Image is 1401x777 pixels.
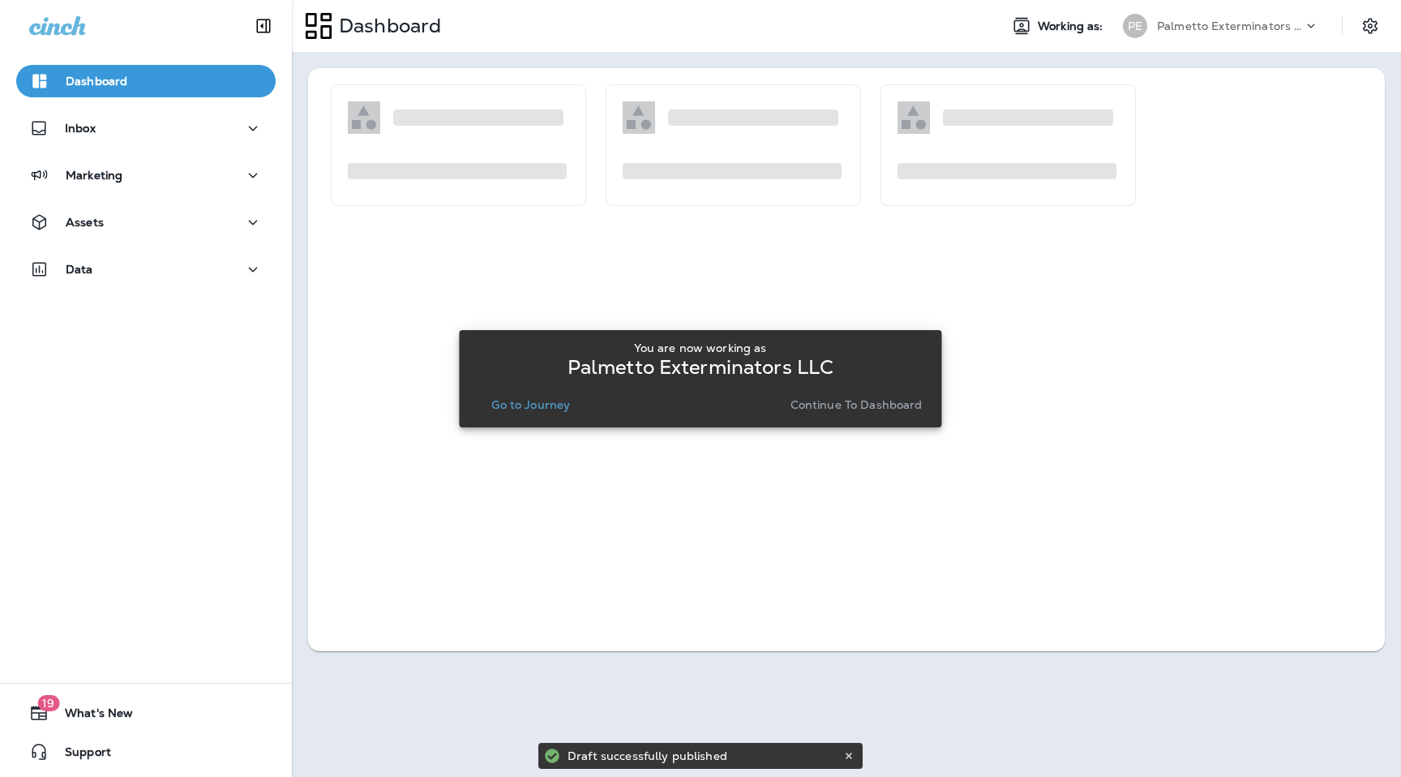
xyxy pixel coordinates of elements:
span: What's New [49,706,133,726]
span: 19 [37,695,59,711]
button: Go to Journey [485,393,576,416]
button: 19What's New [16,697,276,729]
p: Palmetto Exterminators LLC [568,361,834,374]
p: Continue to Dashboard [790,398,923,411]
p: Inbox [65,122,96,135]
div: PE [1123,14,1147,38]
p: Palmetto Exterminators LLC [1157,19,1303,32]
button: Data [16,253,276,285]
button: Inbox [16,112,276,144]
p: Marketing [66,169,122,182]
div: Draft successfully published [568,743,840,769]
button: Assets [16,206,276,238]
p: Go to Journey [491,398,570,411]
span: Support [49,745,111,765]
button: Support [16,736,276,768]
p: Dashboard [66,75,127,88]
button: Marketing [16,159,276,191]
p: Dashboard [332,14,441,38]
button: Dashboard [16,65,276,97]
p: Data [66,263,93,276]
button: Collapse Sidebar [241,10,286,42]
p: Assets [66,216,104,229]
span: Working as: [1038,19,1107,33]
p: You are now working as [634,341,766,354]
button: Continue to Dashboard [784,393,929,416]
button: Settings [1356,11,1385,41]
